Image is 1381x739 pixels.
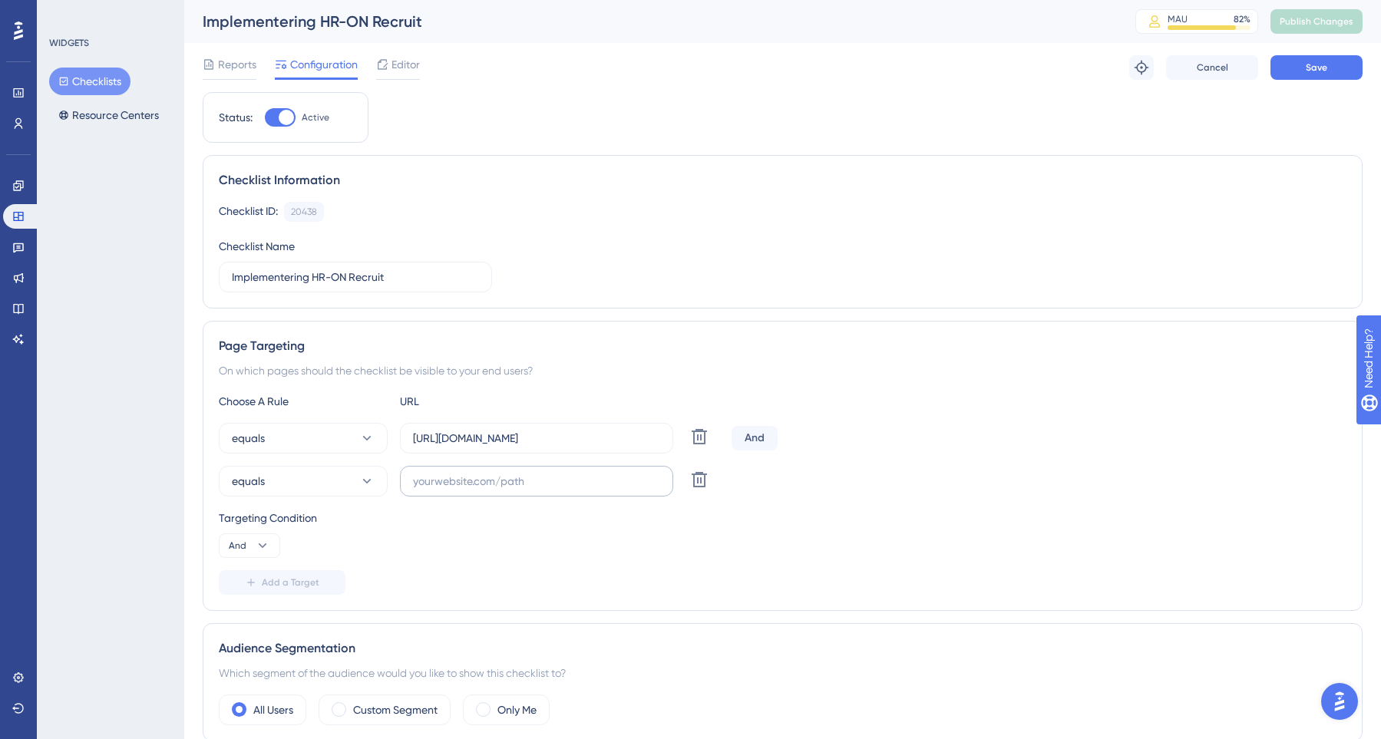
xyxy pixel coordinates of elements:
[219,171,1346,190] div: Checklist Information
[219,423,388,454] button: equals
[392,55,420,74] span: Editor
[1270,9,1363,34] button: Publish Changes
[219,337,1346,355] div: Page Targeting
[400,392,569,411] div: URL
[732,426,778,450] div: And
[262,576,319,589] span: Add a Target
[1306,61,1327,74] span: Save
[219,108,253,127] div: Status:
[353,701,438,719] label: Custom Segment
[1166,55,1258,80] button: Cancel
[253,701,293,719] label: All Users
[219,664,1346,682] div: Which segment of the audience would you like to show this checklist to?
[1280,15,1353,28] span: Publish Changes
[1197,61,1228,74] span: Cancel
[302,111,329,124] span: Active
[219,509,1346,527] div: Targeting Condition
[232,269,479,285] input: Type your Checklist name
[232,472,265,490] span: equals
[49,37,89,49] div: WIDGETS
[36,4,96,22] span: Need Help?
[497,701,537,719] label: Only Me
[219,202,278,222] div: Checklist ID:
[1234,13,1250,25] div: 82 %
[413,430,660,447] input: yourwebsite.com/path
[219,237,295,256] div: Checklist Name
[49,101,168,129] button: Resource Centers
[49,68,131,95] button: Checklists
[219,392,388,411] div: Choose A Rule
[219,533,280,558] button: And
[291,206,317,218] div: 20438
[219,361,1346,380] div: On which pages should the checklist be visible to your end users?
[232,429,265,447] span: equals
[219,570,345,595] button: Add a Target
[413,473,660,490] input: yourwebsite.com/path
[229,539,246,552] span: And
[1270,55,1363,80] button: Save
[219,639,1346,658] div: Audience Segmentation
[1317,678,1363,724] iframe: UserGuiding AI Assistant Launcher
[1168,13,1188,25] div: MAU
[219,466,388,497] button: equals
[290,55,358,74] span: Configuration
[203,11,1097,32] div: Implementering HR-ON Recruit
[218,55,256,74] span: Reports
